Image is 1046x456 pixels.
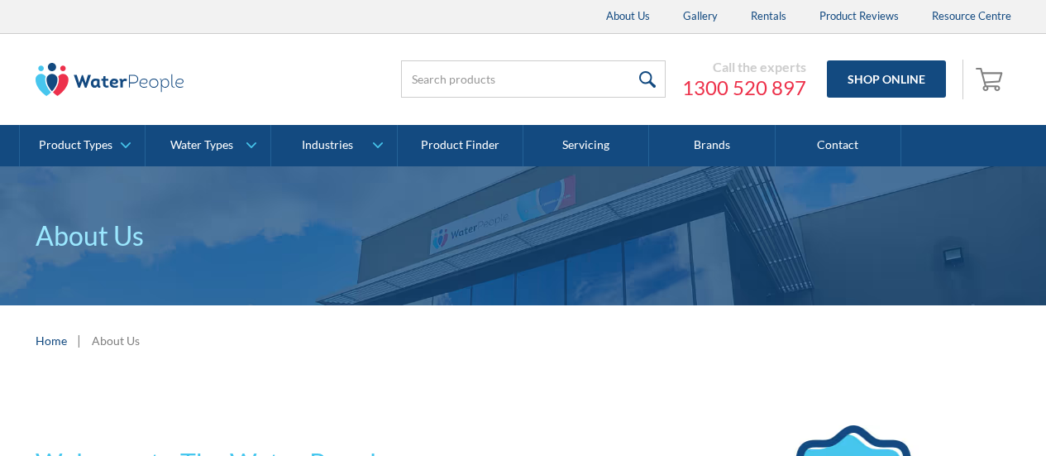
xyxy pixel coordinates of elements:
[36,332,67,349] a: Home
[827,60,946,98] a: Shop Online
[972,60,1011,99] a: Open empty cart
[776,125,901,166] a: Contact
[20,125,145,166] a: Product Types
[398,125,523,166] a: Product Finder
[302,138,353,152] div: Industries
[39,138,112,152] div: Product Types
[976,65,1007,92] img: shopping cart
[649,125,775,166] a: Brands
[75,330,84,350] div: |
[271,125,396,166] a: Industries
[36,63,184,96] img: The Water People
[682,59,806,75] div: Call the experts
[36,216,1011,256] p: About Us
[523,125,649,166] a: Servicing
[401,60,666,98] input: Search products
[92,332,140,349] div: About Us
[170,138,233,152] div: Water Types
[682,75,806,100] a: 1300 520 897
[146,125,270,166] a: Water Types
